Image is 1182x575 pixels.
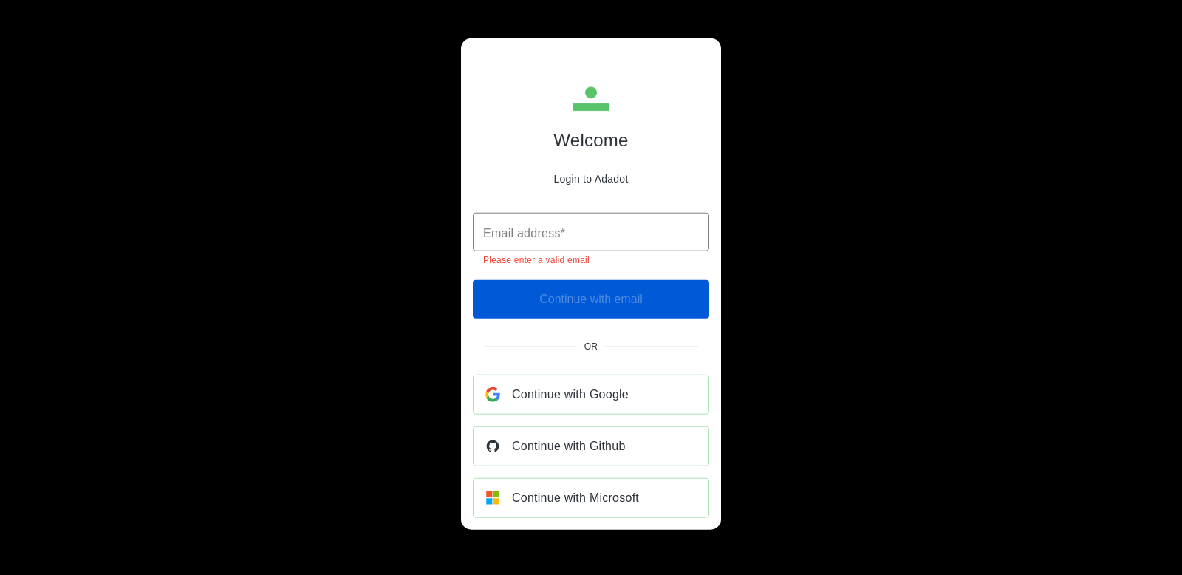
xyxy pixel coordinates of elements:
[473,374,709,414] a: Continue with Google
[553,130,628,151] h1: Welcome
[483,253,699,268] p: Please enter a valid email
[512,487,639,508] span: Continue with Microsoft
[584,341,598,351] span: Or
[572,80,610,118] img: Adadot
[553,173,628,185] p: Login to Adadot
[512,384,629,404] span: Continue with Google
[473,477,709,517] a: Continue with Microsoft
[473,426,709,466] a: Continue with Github
[473,279,709,318] span: Enter an email to continue
[512,435,626,456] span: Continue with Github
[502,80,680,195] div: Adadot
